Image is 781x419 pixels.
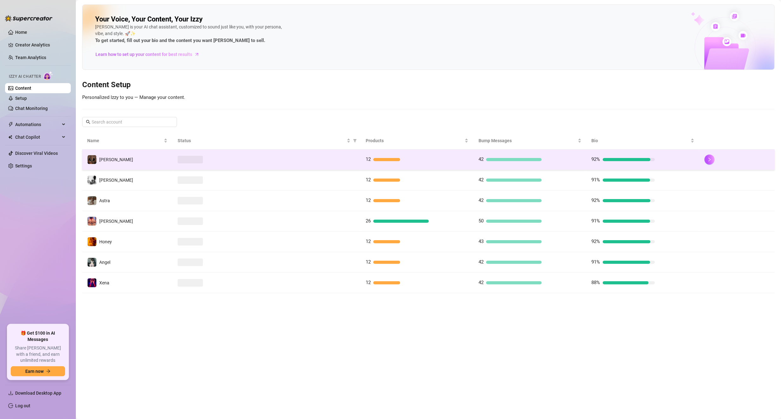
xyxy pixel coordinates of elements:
div: [PERSON_NAME] is your AI chat assistant, customized to sound just like you, with your persona, vi... [95,24,285,45]
span: 12 [366,197,371,203]
span: Astra [99,198,110,203]
h2: Your Voice, Your Content, Your Izzy [95,15,203,24]
span: 26 [366,218,371,224]
span: 42 [479,177,484,183]
a: Chat Monitoring [15,106,48,111]
th: Bump Messages [473,132,586,149]
a: Log out [15,403,30,408]
th: Products [361,132,473,149]
img: logo-BBDzfeDw.svg [5,15,52,21]
span: 42 [479,280,484,285]
img: Elsie [88,176,96,185]
th: Status [173,132,361,149]
span: Learn how to set up your content for best results [95,51,192,58]
img: Xena [88,278,96,287]
span: Angel [99,260,110,265]
img: Chat Copilot [8,135,12,139]
span: 12 [366,259,371,265]
span: 43 [479,239,484,244]
span: arrow-right [46,369,51,373]
span: 12 [366,177,371,183]
span: Chat Copilot [15,132,60,142]
a: Creator Analytics [15,40,66,50]
span: Izzy AI Chatter [9,74,41,80]
span: Earn now [25,369,44,374]
img: Stella [88,217,96,226]
img: Honey [88,237,96,246]
span: Bump Messages [479,137,576,144]
span: Name [87,137,162,144]
span: Share [PERSON_NAME] with a friend, and earn unlimited rewards [11,345,65,364]
input: Search account [92,118,168,125]
span: arrow-right [194,51,200,58]
span: 91% [592,218,600,224]
a: Home [15,30,27,35]
span: 42 [479,197,484,203]
img: AI Chatter [43,71,53,80]
span: download [8,391,13,396]
span: [PERSON_NAME] [99,219,133,224]
span: 92% [592,197,600,203]
img: ai-chatter-content-library-cLFOSyPT.png [676,5,774,70]
span: filter [352,136,358,145]
strong: To get started, fill out your bio and the content you want [PERSON_NAME] to sell. [95,38,265,43]
span: filter [353,139,357,143]
span: 12 [366,239,371,244]
span: Honey [99,239,112,244]
span: Status [178,137,345,144]
span: [PERSON_NAME] [99,178,133,183]
span: search [86,120,90,124]
span: 92% [592,239,600,244]
span: Products [366,137,463,144]
span: 91% [592,177,600,183]
span: Bio [592,137,689,144]
span: 92% [592,156,600,162]
span: Xena [99,280,109,285]
button: right [705,155,715,165]
th: Name [82,132,173,149]
a: Discover Viral Videos [15,151,58,156]
a: Setup [15,96,27,101]
span: 42 [479,259,484,265]
span: 12 [366,156,371,162]
span: Personalized Izzy to you — Manage your content. [82,94,185,100]
a: Settings [15,163,32,168]
img: Astra [88,196,96,205]
span: 91% [592,259,600,265]
h3: Content Setup [82,80,775,90]
a: Learn how to set up your content for best results [95,49,204,59]
span: 88% [592,280,600,285]
span: Download Desktop App [15,391,61,396]
span: [PERSON_NAME] [99,157,133,162]
span: Automations [15,119,60,130]
button: Earn nowarrow-right [11,366,65,376]
span: 12 [366,280,371,285]
span: 🎁 Get $100 in AI Messages [11,330,65,343]
img: Nina [88,155,96,164]
th: Bio [587,132,699,149]
span: right [707,157,712,162]
a: Team Analytics [15,55,46,60]
span: thunderbolt [8,122,13,127]
span: 42 [479,156,484,162]
img: Angel [88,258,96,267]
span: 50 [479,218,484,224]
a: Content [15,86,31,91]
